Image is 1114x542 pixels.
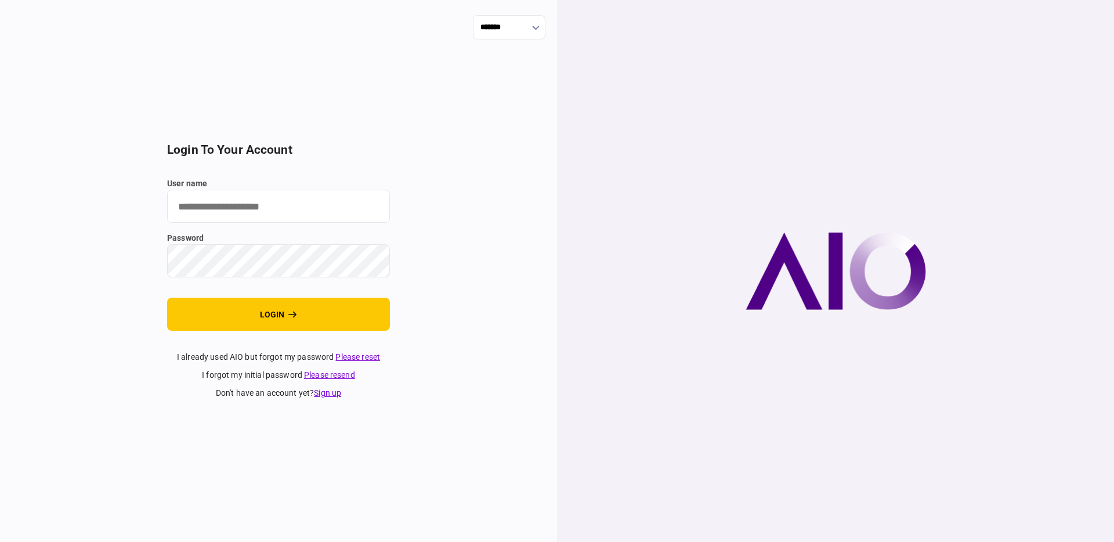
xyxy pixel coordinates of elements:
[167,143,390,157] h2: login to your account
[335,352,380,362] a: Please reset
[314,388,341,398] a: Sign up
[304,370,355,380] a: Please resend
[167,232,390,244] label: password
[167,298,390,331] button: login
[167,369,390,381] div: I forgot my initial password
[473,15,545,39] input: show language options
[167,387,390,399] div: don't have an account yet ?
[167,178,390,190] label: user name
[167,190,390,223] input: user name
[167,351,390,363] div: I already used AIO but forgot my password
[746,232,926,310] img: AIO company logo
[167,244,390,277] input: password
